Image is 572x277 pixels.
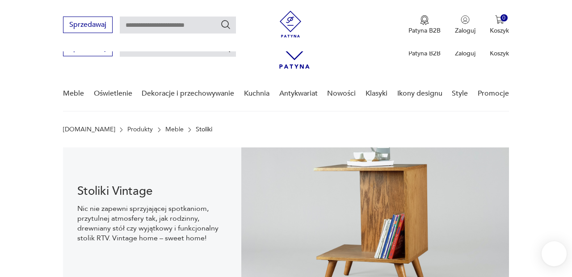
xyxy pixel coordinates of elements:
a: Ikona medaluPatyna B2B [408,15,441,35]
img: Patyna - sklep z meblami i dekoracjami vintage [277,11,304,38]
p: Koszyk [490,26,509,35]
a: Style [452,76,468,111]
a: Produkty [127,126,153,133]
p: Zaloguj [455,26,475,35]
p: Patyna B2B [408,26,441,35]
a: Antykwariat [279,76,318,111]
button: 0Koszyk [490,15,509,35]
a: Nowości [327,76,356,111]
p: Koszyk [490,49,509,58]
img: Ikonka użytkownika [461,15,470,24]
a: Meble [63,76,84,111]
p: Nic nie zapewni sprzyjającej spotkaniom, przytulnej atmosfery tak, jak rodzinny, drewniany stół c... [77,204,227,243]
p: Stoliki [196,126,212,133]
img: Ikona medalu [420,15,429,25]
a: [DOMAIN_NAME] [63,126,115,133]
h1: Stoliki Vintage [77,186,227,197]
a: Sprzedawaj [63,46,113,52]
a: Promocje [478,76,509,111]
button: Szukaj [220,19,231,30]
a: Oświetlenie [94,76,132,111]
a: Kuchnia [244,76,269,111]
button: Sprzedawaj [63,17,113,33]
img: Ikona koszyka [495,15,504,24]
a: Dekoracje i przechowywanie [142,76,234,111]
a: Ikony designu [397,76,442,111]
button: Patyna B2B [408,15,441,35]
div: 0 [500,14,508,22]
iframe: Smartsupp widget button [542,241,567,266]
a: Klasyki [366,76,387,111]
p: Zaloguj [455,49,475,58]
p: Patyna B2B [408,49,441,58]
a: Meble [165,126,184,133]
a: Sprzedawaj [63,22,113,29]
button: Zaloguj [455,15,475,35]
